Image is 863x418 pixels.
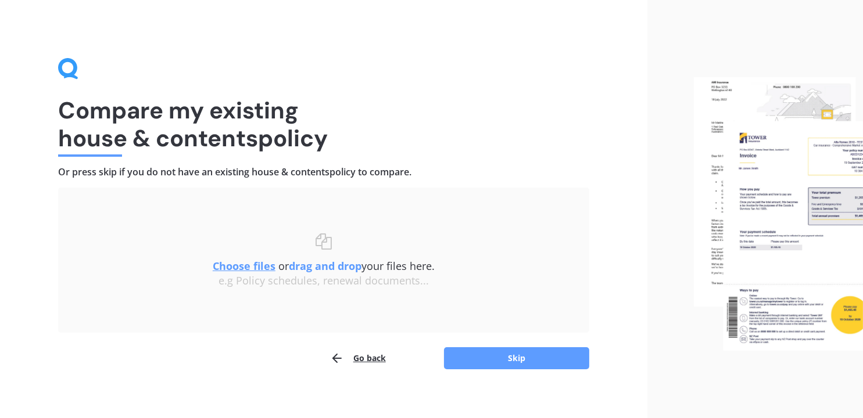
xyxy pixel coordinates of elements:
[330,347,386,370] button: Go back
[694,77,863,350] img: files.webp
[213,259,435,273] span: or your files here.
[444,347,589,369] button: Skip
[81,275,566,287] div: e.g Policy schedules, renewal documents...
[58,166,589,178] h4: Or press skip if you do not have an existing house & contents policy to compare.
[289,259,361,273] b: drag and drop
[213,259,275,273] u: Choose files
[58,96,589,152] h1: Compare my existing house & contents policy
